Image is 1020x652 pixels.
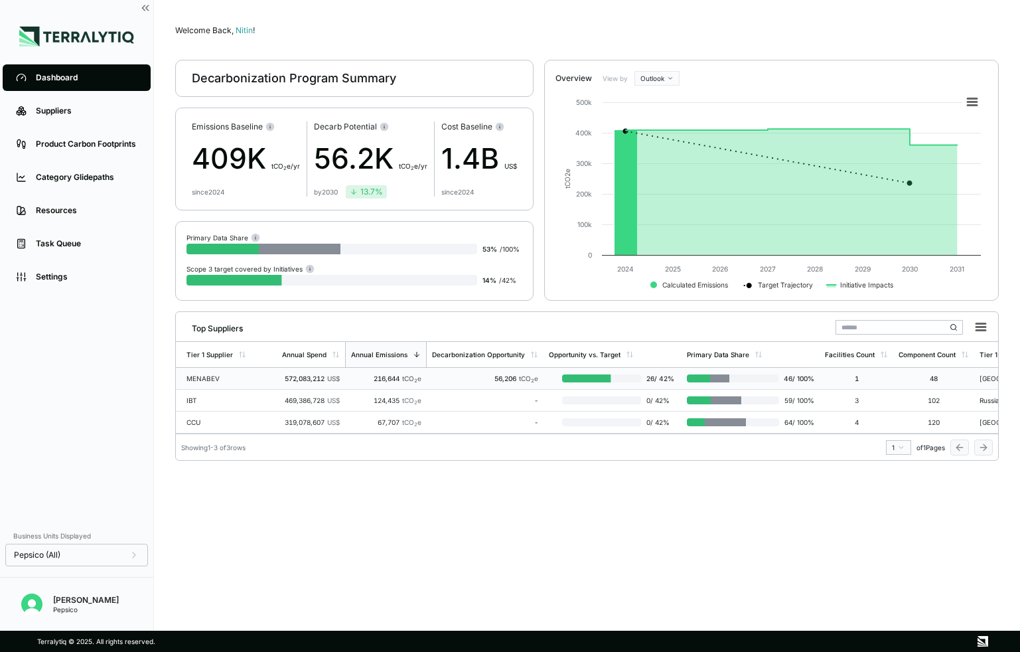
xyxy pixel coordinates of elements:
sub: 2 [414,378,417,384]
text: 500k [576,98,592,106]
div: Top Suppliers [181,318,243,334]
button: Open user button [16,588,48,620]
div: Tier 1 Supplier [186,351,233,359]
span: tCO e [402,374,421,382]
div: 572,083,212 [282,374,340,382]
div: MENABEV [186,374,271,382]
span: / 100 % [500,245,520,253]
span: Nitin [236,25,255,35]
div: 1 [825,374,888,382]
text: Target Trajectory [758,281,813,289]
div: Decarb Potential [314,122,427,132]
span: ! [253,25,255,35]
div: Resources [36,205,137,216]
div: Component Count [899,351,956,359]
div: 56.2K [314,137,427,180]
div: by 2030 [314,188,338,196]
div: Decarbonization Program Summary [192,70,396,86]
sub: 2 [283,165,287,171]
text: 2031 [950,265,964,273]
span: t CO e/yr [399,162,427,170]
div: Suppliers [36,106,137,116]
div: Pepsico [53,606,119,613]
div: IBT [186,396,271,404]
button: Outlook [634,71,680,86]
div: Dashboard [36,72,137,83]
div: Decarbonization Opportunity [432,351,525,359]
div: - [432,396,538,404]
div: 216,644 [350,374,421,382]
div: 409K [192,137,300,180]
div: Facilities Count [825,351,875,359]
div: Annual Spend [282,351,327,359]
div: 319,078,607 [282,418,340,426]
text: 200k [576,190,592,198]
div: 13.7 % [350,187,383,197]
text: 2025 [665,265,681,273]
span: 64 / 100 % [779,418,814,426]
tspan: 2 [563,173,571,177]
span: 53 % [482,245,497,253]
span: / 42 % [499,276,516,284]
sub: 2 [414,400,417,406]
div: 124,435 [350,396,421,404]
text: 400k [575,129,592,137]
div: 120 [899,418,969,426]
div: Primary Data Share [687,351,749,359]
span: US$ [327,396,340,404]
div: Opportunity vs. Target [549,351,620,359]
span: Pepsico (All) [14,550,60,560]
span: tCO e [402,396,421,404]
div: Category Glidepaths [36,172,137,183]
div: Scope 3 target covered by Initiatives [186,264,315,274]
div: 56,206 [432,374,538,382]
span: US$ [327,418,340,426]
button: 1 [886,440,911,455]
div: Primary Data Share [186,232,260,242]
text: 2026 [712,265,728,273]
text: 2024 [617,265,634,273]
div: CCU [186,418,271,426]
span: t CO e/yr [271,162,300,170]
sub: 2 [411,165,414,171]
div: Welcome Back, [175,25,999,36]
span: 0 / 42 % [641,418,676,426]
span: 0 / 42 % [641,396,676,404]
text: 2027 [760,265,776,273]
text: 100k [577,220,592,228]
div: Cost Baseline [441,122,517,132]
div: Overview [555,73,592,84]
span: Outlook [640,74,664,82]
div: 1 [892,444,905,451]
span: US$ [504,162,517,170]
span: 46 / 100 % [778,374,814,382]
div: Product Carbon Footprints [36,139,137,149]
text: 300k [576,159,592,167]
text: 2028 [807,265,823,273]
div: Showing 1 - 3 of 3 rows [181,444,246,451]
label: View by [603,74,629,82]
span: US$ [327,374,340,382]
sub: 2 [414,422,417,428]
div: 3 [825,396,888,404]
span: 14 % [482,276,496,284]
div: 469,386,728 [282,396,340,404]
div: 4 [825,418,888,426]
div: since 2024 [441,188,474,196]
span: 59 / 100 % [779,396,814,404]
div: since 2024 [192,188,224,196]
sub: 2 [531,378,534,384]
text: Calculated Emissions [662,281,728,289]
text: 2030 [902,265,918,273]
text: tCO e [563,169,571,189]
div: [PERSON_NAME] [53,595,119,606]
div: Business Units Displayed [5,528,148,544]
div: Annual Emissions [351,351,407,359]
img: Logo [19,27,134,46]
div: 102 [899,396,969,404]
div: - [432,418,538,426]
text: 2029 [855,265,871,273]
span: of 1 Pages [916,444,945,451]
text: 0 [588,251,592,259]
img: Nitin Shetty [21,594,42,615]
